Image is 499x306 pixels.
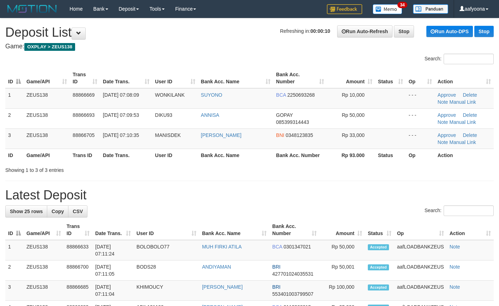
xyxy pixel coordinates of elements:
[5,281,24,301] td: 3
[273,149,327,162] th: Bank Acc. Number
[337,25,392,37] a: Run Auto-Refresh
[342,112,365,118] span: Rp 50,000
[435,149,494,162] th: Action
[320,260,365,281] td: Rp 50,001
[5,164,203,174] div: Showing 1 to 3 of 3 entries
[92,220,134,240] th: Date Trans.: activate to sort column ascending
[155,92,185,98] span: WONKILANK
[394,240,447,260] td: aafLOADBANKZEUS
[438,119,448,125] a: Note
[24,240,64,260] td: ZEUS138
[365,220,394,240] th: Status: activate to sort column ascending
[272,264,280,270] span: BRI
[444,205,494,216] input: Search:
[438,139,448,145] a: Note
[394,25,414,37] a: Stop
[394,281,447,301] td: aafLOADBANKZEUS
[276,92,286,98] span: BCA
[272,271,314,277] span: Copy 427701024035531 to clipboard
[70,68,100,88] th: Trans ID: activate to sort column ascending
[406,68,435,88] th: Op: activate to sort column ascending
[394,260,447,281] td: aafLOADBANKZEUS
[5,43,494,50] h4: Game:
[92,240,134,260] td: [DATE] 07:11:24
[342,132,365,138] span: Rp 33,000
[73,132,95,138] span: 88866705
[103,132,139,138] span: [DATE] 07:10:35
[438,92,456,98] a: Approve
[64,240,92,260] td: 88866633
[438,99,448,105] a: Note
[5,68,24,88] th: ID: activate to sort column descending
[134,220,199,240] th: User ID: activate to sort column ascending
[100,68,152,88] th: Date Trans.: activate to sort column ascending
[474,26,494,37] a: Stop
[368,264,389,270] span: Accepted
[280,28,330,34] span: Refreshing in:
[450,264,460,270] a: Note
[100,149,152,162] th: Date Trans.
[24,220,64,240] th: Game/API: activate to sort column ascending
[47,205,68,217] a: Copy
[5,128,24,149] td: 3
[5,88,24,109] td: 1
[368,284,389,290] span: Accepted
[64,220,92,240] th: Trans ID: activate to sort column ascending
[5,240,24,260] td: 1
[202,264,231,270] a: ANDIYAMAN
[272,284,280,290] span: BRI
[444,54,494,64] input: Search:
[103,112,139,118] span: [DATE] 07:09:53
[202,284,243,290] a: [PERSON_NAME]
[320,281,365,301] td: Rp 100,000
[449,119,476,125] a: Manual Link
[406,149,435,162] th: Op
[73,92,95,98] span: 88866669
[368,244,389,250] span: Accepted
[5,25,494,40] h1: Deposit List
[10,209,43,214] span: Show 25 rows
[287,92,315,98] span: Copy 2250693268 to clipboard
[68,205,87,217] a: CSV
[24,149,70,162] th: Game/API
[413,4,448,14] img: panduan.png
[5,108,24,128] td: 2
[426,26,473,37] a: Run Auto-DPS
[24,43,75,51] span: OXPLAY > ZEUS138
[64,260,92,281] td: 88866700
[327,4,362,14] img: Feedback.jpg
[450,244,460,250] a: Note
[269,220,319,240] th: Bank Acc. Number: activate to sort column ascending
[463,112,477,118] a: Delete
[51,209,64,214] span: Copy
[276,119,309,125] span: Copy 085399314443 to clipboard
[201,112,219,118] a: ANNISA
[152,68,198,88] th: User ID: activate to sort column ascending
[373,4,402,14] img: Button%20Memo.svg
[92,281,134,301] td: [DATE] 07:11:04
[327,149,375,162] th: Rp 93.000
[397,2,407,8] span: 34
[152,149,198,162] th: User ID
[64,281,92,301] td: 88866685
[320,220,365,240] th: Amount: activate to sort column ascending
[276,132,284,138] span: BNI
[273,68,327,88] th: Bank Acc. Number: activate to sort column ascending
[450,284,460,290] a: Note
[272,244,282,250] span: BCA
[375,149,406,162] th: Status
[406,88,435,109] td: - - -
[24,260,64,281] td: ZEUS138
[24,281,64,301] td: ZEUS138
[463,132,477,138] a: Delete
[406,108,435,128] td: - - -
[201,92,223,98] a: SUYONO
[202,244,242,250] a: MUH FIRKI ATILA
[70,149,100,162] th: Trans ID
[435,68,494,88] th: Action: activate to sort column ascending
[447,220,494,240] th: Action: activate to sort column ascending
[24,108,70,128] td: ZEUS138
[92,260,134,281] td: [DATE] 07:11:05
[449,99,476,105] a: Manual Link
[24,128,70,149] td: ZEUS138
